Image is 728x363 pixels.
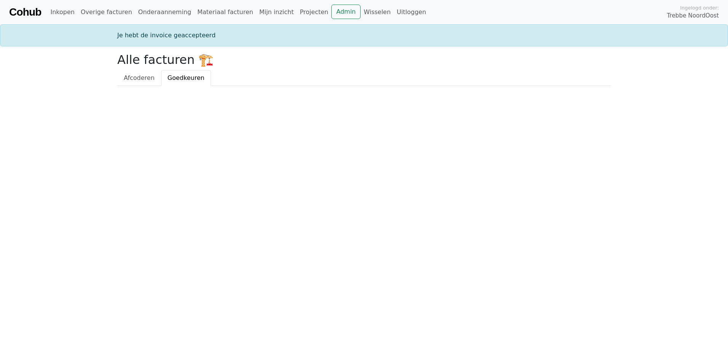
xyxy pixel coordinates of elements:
[256,5,297,20] a: Mijn inzicht
[394,5,429,20] a: Uitloggen
[168,74,204,81] span: Goedkeuren
[135,5,194,20] a: Onderaanneming
[78,5,135,20] a: Overige facturen
[331,5,361,19] a: Admin
[117,53,611,67] h2: Alle facturen 🏗️
[9,3,41,21] a: Cohub
[297,5,331,20] a: Projecten
[680,4,719,11] span: Ingelogd onder:
[124,74,155,81] span: Afcoderen
[194,5,256,20] a: Materiaal facturen
[117,70,161,86] a: Afcoderen
[161,70,211,86] a: Goedkeuren
[47,5,77,20] a: Inkopen
[667,11,719,20] span: Trebbe NoordOost
[361,5,394,20] a: Wisselen
[113,31,615,40] div: Je hebt de invoice geaccepteerd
